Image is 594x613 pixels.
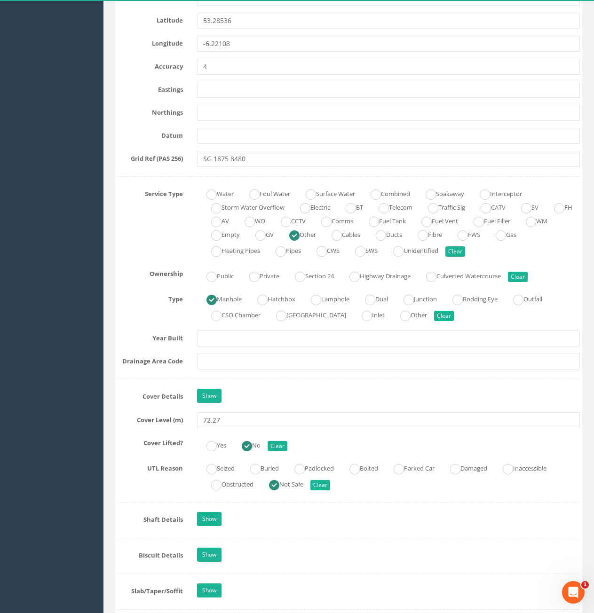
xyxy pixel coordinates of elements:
[581,581,589,589] span: 1
[445,246,465,257] button: Clear
[271,213,306,227] label: CCTV
[394,291,437,305] label: Junction
[340,268,411,282] label: Highway Drainage
[359,213,406,227] label: Fuel Tank
[369,200,412,213] label: Telecom
[441,461,487,474] label: Damaged
[111,291,190,304] label: Type
[417,268,501,282] label: Culverted Watercourse
[384,243,438,257] label: Unidentified
[111,354,190,366] label: Drainage Area Code
[111,266,190,278] label: Ownership
[267,307,346,321] label: [GEOGRAPHIC_DATA]
[111,512,190,524] label: Shaft Details
[246,227,274,241] label: GV
[340,461,378,474] label: Bolted
[232,438,261,451] label: No
[202,477,253,490] label: Obstructed
[285,268,334,282] label: Section 24
[197,438,226,451] label: Yes
[111,435,190,448] label: Cover Lifted?
[408,227,442,241] label: Fibre
[443,291,498,305] label: Rodding Eye
[280,227,316,241] label: Other
[346,243,378,257] label: SWS
[111,186,190,198] label: Service Type
[111,13,190,25] label: Latitude
[310,480,330,490] button: Clear
[464,213,510,227] label: Fuel Filler
[197,186,234,200] label: Water
[307,243,340,257] label: CWS
[111,412,190,424] label: Cover Level (m)
[322,227,360,241] label: Cables
[202,227,240,241] label: Empty
[493,461,546,474] label: Inaccessible
[111,389,190,401] label: Cover Details
[241,461,279,474] label: Buried
[508,272,528,282] button: Clear
[197,461,235,474] label: Seized
[470,186,522,200] label: Interceptor
[412,213,458,227] label: Fuel Vent
[202,200,285,213] label: Storm Water Overflow
[312,213,353,227] label: Comms
[434,311,454,321] button: Clear
[266,243,301,257] label: Pipes
[391,307,427,321] label: Other
[545,200,572,213] label: FH
[240,186,290,200] label: Foul Water
[197,583,222,597] a: Show
[416,186,464,200] label: Soakaway
[202,213,229,227] label: AV
[197,548,222,562] a: Show
[111,461,190,473] label: UTL Reason
[268,441,287,451] button: Clear
[486,227,516,241] label: Gas
[562,581,585,604] iframe: Intercom live chat
[296,186,355,200] label: Surface Water
[301,291,349,305] label: Lamphole
[516,213,547,227] label: WM
[197,512,222,526] a: Show
[197,389,222,403] a: Show
[512,200,539,213] label: SV
[111,151,190,163] label: Grid Ref (PAS 256)
[197,291,242,305] label: Manhole
[260,477,303,490] label: Not Safe
[202,307,261,321] label: CSO Chamber
[248,291,295,305] label: Hatchbox
[384,461,435,474] label: Parked Car
[285,461,334,474] label: Padlocked
[504,291,542,305] label: Outfall
[352,307,385,321] label: Inlet
[111,82,190,94] label: Eastings
[111,128,190,140] label: Datum
[111,59,190,71] label: Accuracy
[336,200,363,213] label: BT
[111,583,190,596] label: Slab/Taper/Soffit
[202,243,260,257] label: Heating Pipes
[111,105,190,117] label: Northings
[111,548,190,560] label: Biscuit Details
[111,36,190,48] label: Longitude
[240,268,279,282] label: Private
[291,200,330,213] label: Electric
[235,213,265,227] label: WO
[361,186,410,200] label: Combined
[111,330,190,343] label: Year Built
[448,227,480,241] label: FWS
[419,200,465,213] label: Traffic Sig
[197,268,234,282] label: Public
[471,200,506,213] label: CATV
[366,227,402,241] label: Ducts
[356,291,388,305] label: Dual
